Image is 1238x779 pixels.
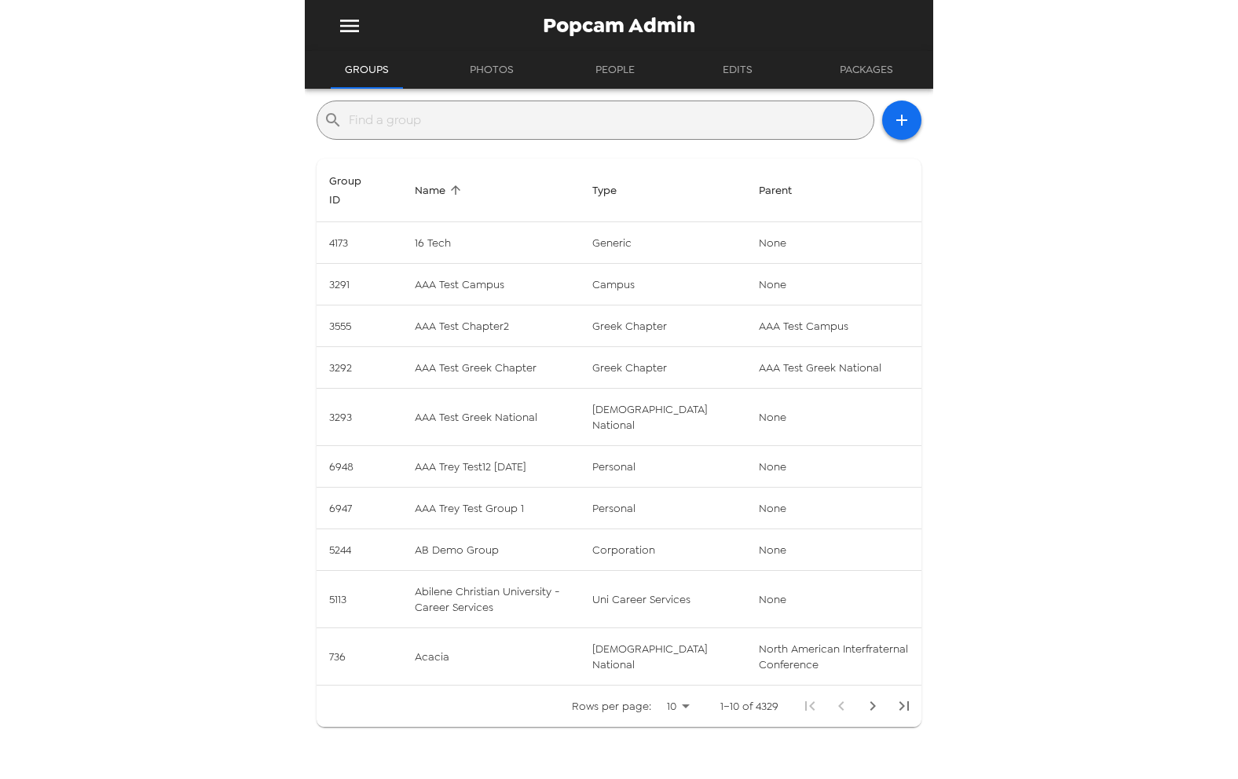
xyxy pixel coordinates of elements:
[402,389,580,446] td: AAA Test Greek National
[580,571,746,628] td: uni career services
[580,389,746,446] td: [DEMOGRAPHIC_DATA] national
[746,529,921,571] td: None
[456,51,528,89] button: Photos
[826,51,907,89] button: Packages
[746,305,921,347] td: AAA Test Campus
[317,628,402,686] td: 736
[402,264,580,305] td: AAA Test Campus
[746,628,921,686] td: North American Interfraternal Conference
[572,698,651,714] p: Rows per page:
[402,488,580,529] td: AAA Trey Test Group 1
[580,222,746,264] td: generic
[657,695,695,718] div: 10
[746,488,921,529] td: None
[592,181,637,199] span: Sort
[580,529,746,571] td: corporation
[759,181,812,199] span: Cannot sort by this property
[317,222,402,264] td: 4173
[317,347,402,389] td: 3292
[349,108,867,133] input: Find a group
[720,698,778,714] p: 1–10 of 4329
[580,264,746,305] td: campus
[317,389,402,446] td: 3293
[580,488,746,529] td: personal
[702,51,773,89] button: Edits
[888,690,920,722] button: Last Page
[746,446,921,488] td: None
[402,347,580,389] td: AAA Test Greek Chapter
[543,15,695,36] span: Popcam Admin
[317,529,402,571] td: 5244
[317,264,402,305] td: 3291
[415,181,466,199] span: Sort
[746,571,921,628] td: None
[746,264,921,305] td: None
[580,51,650,89] button: People
[317,488,402,529] td: 6947
[402,628,580,686] td: Acacia
[317,446,402,488] td: 6948
[317,571,402,628] td: 5113
[580,305,746,347] td: greek chapter
[746,389,921,446] td: None
[317,305,402,347] td: 3555
[329,171,390,209] span: Sort
[580,347,746,389] td: greek chapter
[746,222,921,264] td: None
[402,529,580,571] td: AB Demo Group
[331,51,403,89] button: Groups
[580,446,746,488] td: personal
[402,571,580,628] td: Abilene Christian University - Career Services
[580,628,746,686] td: [DEMOGRAPHIC_DATA] national
[402,222,580,264] td: 16 Tech
[746,347,921,389] td: AAA Test Greek National
[402,446,580,488] td: AAA Trey Test12 [DATE]
[857,690,888,722] button: Next Page
[402,305,580,347] td: AAA Test Chapter2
